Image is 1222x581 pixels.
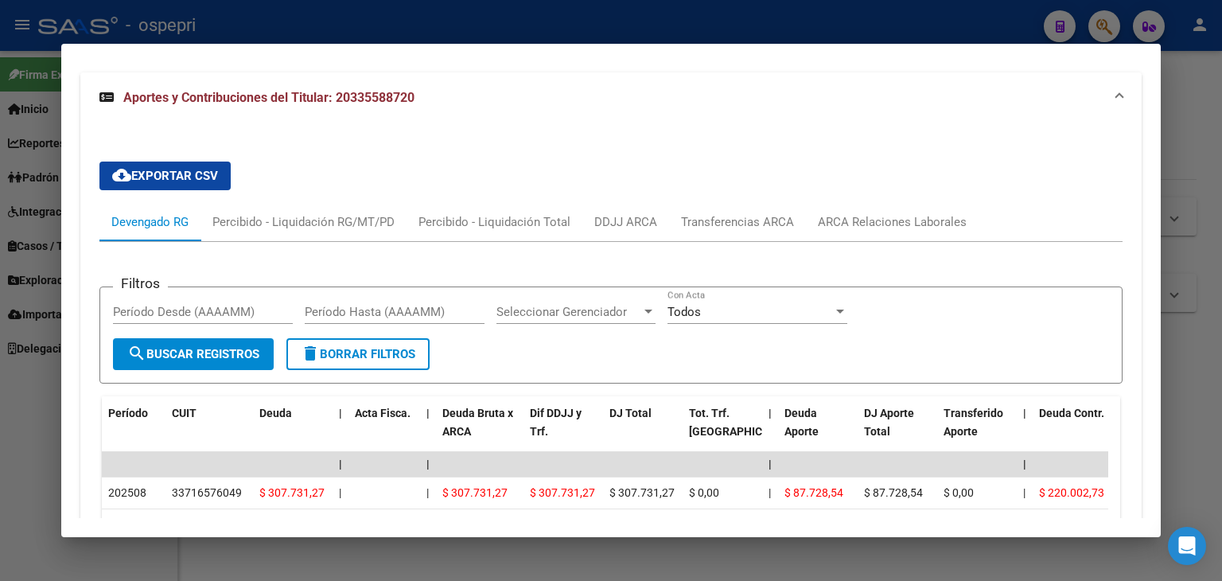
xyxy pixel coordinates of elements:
datatable-header-cell: Deuda Bruta x ARCA [436,396,523,466]
span: Borrar Filtros [301,347,415,361]
span: Acta Fisca. [355,407,411,419]
div: Open Intercom Messenger [1168,527,1206,565]
span: $ 307.731,27 [442,486,508,499]
span: Todos [667,305,701,319]
span: Deuda [259,407,292,419]
span: $ 307.731,27 [609,486,675,499]
button: Borrar Filtros [286,338,430,370]
datatable-header-cell: | [333,396,348,466]
span: $ 0,00 [259,518,290,531]
datatable-header-cell: | [762,396,778,466]
span: $ 46.142,80 [944,518,1002,531]
span: $ 307.731,27 [530,486,595,499]
datatable-header-cell: Deuda [253,396,333,466]
span: | [769,518,771,531]
div: Percibido - Liquidación RG/MT/PD [212,213,395,231]
span: | [339,458,342,470]
datatable-header-cell: | [1017,396,1033,466]
mat-icon: search [127,344,146,363]
span: | [339,486,341,499]
span: Exportar CSV [112,169,218,183]
span: $ 46.142,80 [864,518,923,531]
span: 202507 [108,518,146,531]
button: Exportar CSV [99,162,231,190]
span: $ 0,00 [1039,518,1069,531]
span: | [769,486,771,499]
datatable-header-cell: Acta Fisca. [348,396,420,466]
datatable-header-cell: Deuda Aporte [778,396,858,466]
span: | [426,407,430,419]
mat-icon: cloud_download [112,166,131,185]
datatable-header-cell: Transferido Aporte [937,396,1017,466]
span: Aportes y Contribuciones del Titular: 20335588720 [123,90,414,105]
span: Transferido Aporte [944,407,1003,438]
datatable-header-cell: Tot. Trf. Bruto [683,396,762,466]
span: $ 138.428,40 [689,518,754,531]
span: | [1023,486,1025,499]
mat-icon: delete [301,344,320,363]
span: Seleccionar Gerenciador [496,305,641,319]
span: DJ Total [609,407,652,419]
span: $ 220.002,73 [1039,486,1104,499]
span: CUIT [172,407,197,419]
span: $ 0,00 [784,518,815,531]
div: Transferencias ARCA [681,213,794,231]
span: $ 138.428,40 [609,518,675,531]
span: Buscar Registros [127,347,259,361]
span: | [769,407,772,419]
datatable-header-cell: DJ Aporte Total [858,396,937,466]
mat-expansion-panel-header: Aportes y Contribuciones del Titular: 20335588720 [80,72,1142,123]
div: Devengado RG [111,213,189,231]
div: 33716576049 [172,484,242,502]
span: Dif DDJJ y Trf. [530,407,582,438]
span: | [769,458,772,470]
datatable-header-cell: CUIT [165,396,253,466]
button: Buscar Registros [113,338,274,370]
div: Percibido - Liquidación Total [418,213,570,231]
span: | [426,458,430,470]
span: Tot. Trf. [GEOGRAPHIC_DATA] [689,407,797,438]
h3: Filtros [113,275,168,292]
span: $ 0,00 [442,518,473,531]
span: Deuda Bruta x ARCA [442,407,513,438]
span: $ 0,00 [689,486,719,499]
span: | [426,486,429,499]
span: $ 87.728,54 [784,486,843,499]
div: DDJJ ARCA [594,213,657,231]
datatable-header-cell: | [420,396,436,466]
span: | [339,518,341,531]
div: ARCA Relaciones Laborales [818,213,967,231]
span: $ 87.728,54 [864,486,923,499]
span: | [339,407,342,419]
span: Período [108,407,148,419]
span: DJ Aporte Total [864,407,914,438]
span: | [426,518,429,531]
datatable-header-cell: Dif DDJJ y Trf. [523,396,603,466]
datatable-header-cell: Deuda Contr. [1033,396,1112,466]
span: Deuda Contr. [1039,407,1104,419]
span: 202508 [108,486,146,499]
span: | [1023,518,1025,531]
span: $ 0,00 [530,518,560,531]
span: $ 0,00 [944,486,974,499]
datatable-header-cell: Período [102,396,165,466]
span: | [1023,407,1026,419]
span: | [1023,458,1026,470]
span: Deuda Aporte [784,407,819,438]
div: 33716576049 [172,516,242,534]
span: $ 307.731,27 [259,486,325,499]
datatable-header-cell: DJ Total [603,396,683,466]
